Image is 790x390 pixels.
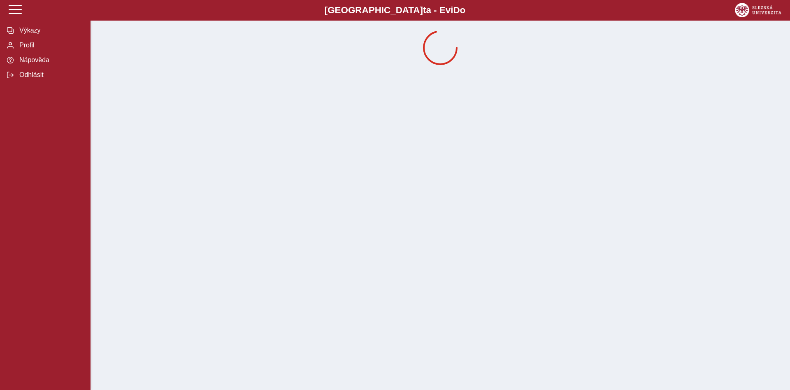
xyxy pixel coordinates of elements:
span: Nápověda [17,56,84,64]
span: D [453,5,460,15]
span: Profil [17,42,84,49]
span: t [423,5,426,15]
img: logo_web_su.png [735,3,781,17]
b: [GEOGRAPHIC_DATA] a - Evi [25,5,765,16]
span: Odhlásit [17,71,84,79]
span: o [460,5,466,15]
span: Výkazy [17,27,84,34]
